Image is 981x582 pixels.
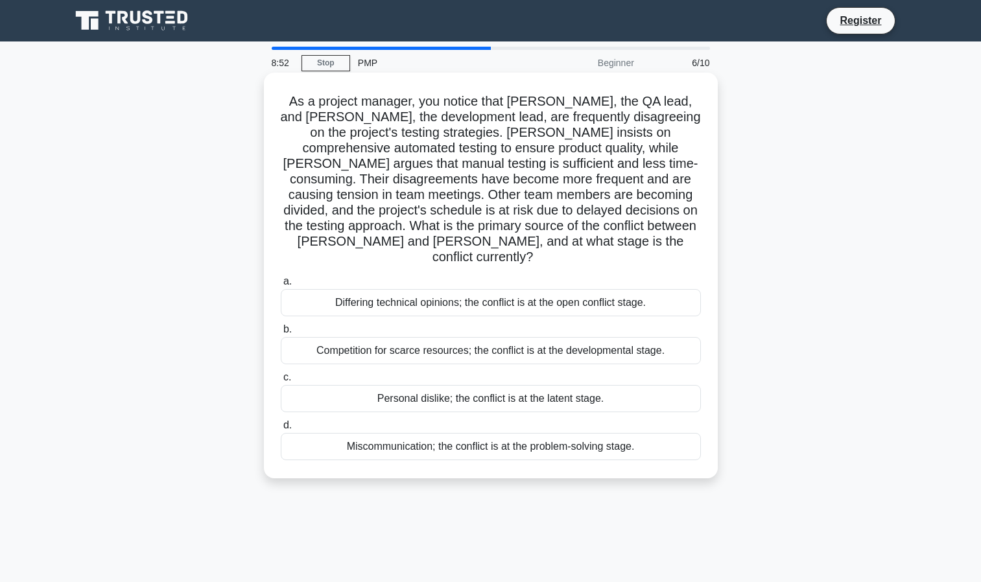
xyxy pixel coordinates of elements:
span: c. [283,371,291,382]
div: Beginner [528,50,642,76]
span: a. [283,275,292,286]
div: Competition for scarce resources; the conflict is at the developmental stage. [281,337,701,364]
a: Stop [301,55,350,71]
div: Miscommunication; the conflict is at the problem-solving stage. [281,433,701,460]
div: 8:52 [264,50,301,76]
div: Personal dislike; the conflict is at the latent stage. [281,385,701,412]
div: Differing technical opinions; the conflict is at the open conflict stage. [281,289,701,316]
span: d. [283,419,292,430]
div: 6/10 [642,50,718,76]
span: b. [283,323,292,334]
a: Register [832,12,889,29]
div: PMP [350,50,528,76]
h5: As a project manager, you notice that [PERSON_NAME], the QA lead, and [PERSON_NAME], the developm... [279,93,702,266]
